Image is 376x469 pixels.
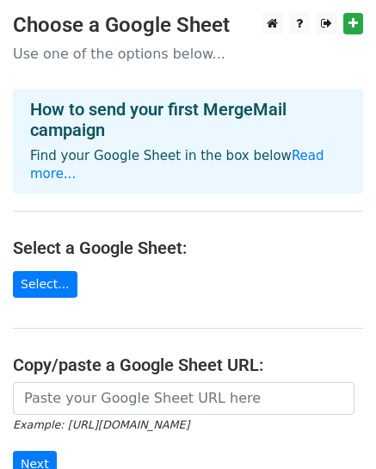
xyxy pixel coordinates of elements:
[30,99,346,140] h4: How to send your first MergeMail campaign
[13,418,189,431] small: Example: [URL][DOMAIN_NAME]
[30,147,346,183] p: Find your Google Sheet in the box below
[30,148,324,182] a: Read more...
[13,271,77,298] a: Select...
[13,382,354,415] input: Paste your Google Sheet URL here
[13,238,363,258] h4: Select a Google Sheet:
[13,13,363,38] h3: Choose a Google Sheet
[13,355,363,375] h4: Copy/paste a Google Sheet URL:
[13,45,363,63] p: Use one of the options below...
